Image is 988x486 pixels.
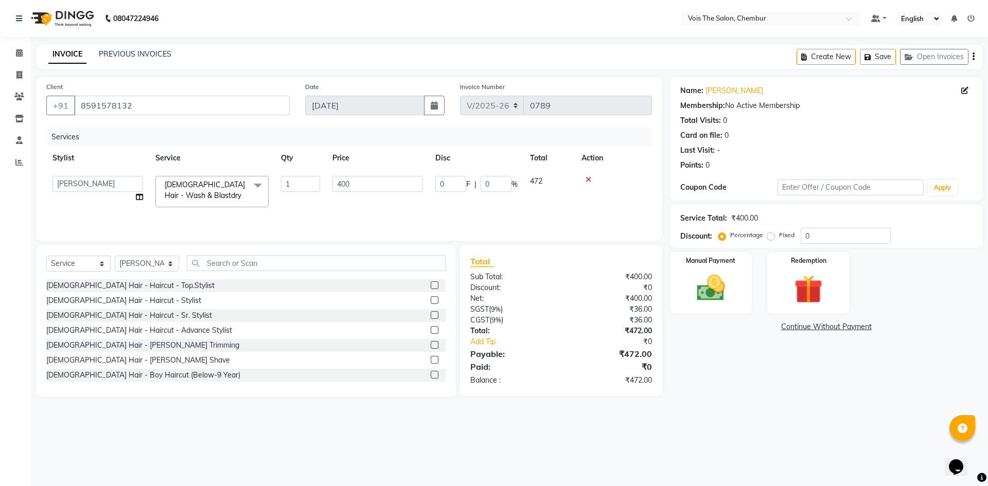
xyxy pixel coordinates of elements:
div: ₹472.00 [561,326,659,336]
button: Save [860,49,896,65]
div: Last Visit: [680,145,715,156]
div: 0 [705,160,710,171]
label: Invoice Number [460,82,505,92]
img: _cash.svg [688,272,734,304]
div: ₹0 [577,336,659,347]
div: Service Total: [680,213,727,224]
div: No Active Membership [680,100,973,111]
div: Coupon Code [680,182,778,193]
input: Search or Scan [187,255,446,271]
div: [DEMOGRAPHIC_DATA] Hair - Haircut - Stylist [46,295,201,306]
div: [DEMOGRAPHIC_DATA] Hair - Haircut - Advance Stylist [46,325,232,336]
div: [DEMOGRAPHIC_DATA] Hair - [PERSON_NAME] Trimming [46,340,239,351]
div: ₹472.00 [561,348,659,360]
span: % [511,179,518,190]
div: ₹0 [561,361,659,373]
div: ( ) [463,315,561,326]
span: 9% [491,316,501,324]
div: ₹400.00 [731,213,758,224]
div: ₹36.00 [561,315,659,326]
div: ₹36.00 [561,304,659,315]
div: Name: [680,85,703,96]
div: ₹0 [561,282,659,293]
span: F [466,179,470,190]
div: Discount: [463,282,561,293]
div: 0 [725,130,729,141]
th: Qty [275,147,326,170]
span: 472 [530,176,542,186]
span: [DEMOGRAPHIC_DATA] Hair - Wash & Blastdry [165,180,245,200]
iframe: chat widget [945,445,978,476]
a: INVOICE [48,45,86,64]
div: [DEMOGRAPHIC_DATA] Hair - Haircut - Top.Stylist [46,280,215,291]
span: SGST [470,304,489,314]
label: Client [46,82,63,92]
th: Service [149,147,275,170]
div: 0 [723,115,727,126]
div: Payable: [463,348,561,360]
div: Discount: [680,231,712,242]
div: Card on file: [680,130,722,141]
div: Total Visits: [680,115,721,126]
b: 08047224946 [113,4,158,33]
span: 9% [491,305,501,313]
span: Total [470,256,494,267]
div: ₹400.00 [561,293,659,304]
th: Disc [429,147,524,170]
div: [DEMOGRAPHIC_DATA] Hair - Haircut - Sr. Stylist [46,310,212,321]
img: logo [26,4,97,33]
div: Total: [463,326,561,336]
div: Membership: [680,100,725,111]
a: Continue Without Payment [672,321,981,332]
th: Price [326,147,429,170]
div: Net: [463,293,561,304]
label: Manual Payment [686,256,735,265]
label: Date [305,82,319,92]
a: Add Tip [463,336,577,347]
button: Create New [797,49,856,65]
div: [DEMOGRAPHIC_DATA] Hair - [PERSON_NAME] Shave [46,355,230,366]
input: Enter Offer / Coupon Code [778,179,924,195]
a: [PERSON_NAME] [705,85,763,96]
div: Paid: [463,361,561,373]
label: Redemption [791,256,826,265]
a: x [241,191,246,200]
div: Sub Total: [463,272,561,282]
span: | [474,179,477,190]
div: Balance : [463,375,561,386]
img: _gift.svg [785,272,832,307]
th: Stylist [46,147,149,170]
th: Action [575,147,652,170]
div: [DEMOGRAPHIC_DATA] Hair - Boy Haircut (Below-9 Year) [46,370,240,381]
span: CGST [470,315,489,325]
th: Total [524,147,575,170]
div: Services [47,128,660,147]
label: Percentage [730,230,763,240]
div: ₹400.00 [561,272,659,282]
button: +91 [46,96,75,115]
input: Search by Name/Mobile/Email/Code [74,96,290,115]
div: Points: [680,160,703,171]
button: Apply [928,180,957,195]
div: - [717,145,720,156]
button: Open Invoices [900,49,968,65]
div: ₹472.00 [561,375,659,386]
label: Fixed [779,230,795,240]
a: PREVIOUS INVOICES [99,49,171,59]
div: ( ) [463,304,561,315]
